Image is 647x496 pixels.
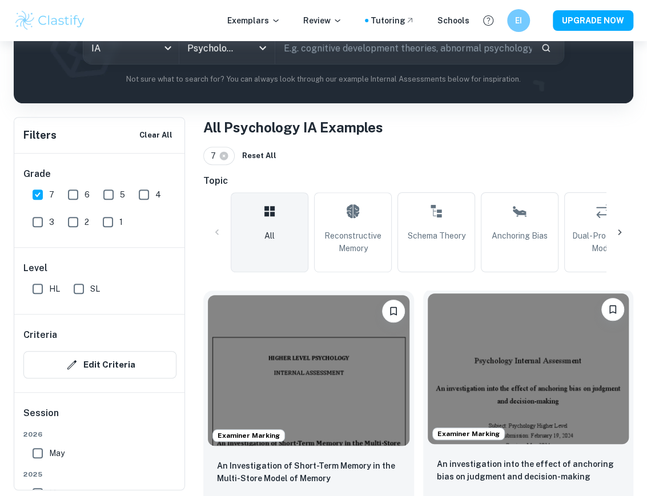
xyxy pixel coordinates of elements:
img: Psychology IA example thumbnail: An Investigation of Short-Term Memory in [208,295,409,446]
button: Search [536,38,556,58]
button: UPGRADE NOW [553,10,633,31]
div: 7 [203,147,235,165]
h6: Level [23,261,176,275]
p: Not sure what to search for? You can always look through our example Internal Assessments below f... [23,74,624,85]
span: 3 [49,216,54,228]
p: An Investigation of Short-Term Memory in the Multi-Store Model of Memory [217,459,400,485]
p: An investigation into the effect of anchoring bias on judgment and decision-making [437,458,620,483]
span: HL [49,283,60,295]
h6: Filters [23,127,57,143]
div: IA [83,32,179,64]
span: Examiner Marking [213,430,284,441]
span: 6 [85,188,90,201]
button: Reset All [239,147,279,164]
p: Review [303,14,342,27]
img: Clastify logo [14,9,86,32]
span: Dual-Processing Model [569,229,637,255]
span: Schema Theory [408,229,465,242]
h6: Session [23,406,176,429]
span: Reconstructive Memory [319,229,387,255]
input: E.g. cognitive development theories, abnormal psychology case studies, social psychology experime... [275,32,531,64]
span: 7 [211,150,221,162]
button: EI [507,9,530,32]
span: 2026 [23,429,176,439]
img: Psychology IA example thumbnail: An investigation into the effect of anch [428,293,629,444]
span: 2025 [23,469,176,479]
p: Exemplars [227,14,280,27]
button: Bookmark [601,298,624,321]
span: 2 [85,216,89,228]
span: 5 [120,188,125,201]
span: Examiner Marking [433,429,504,439]
h6: EI [512,14,525,27]
a: Tutoring [371,14,415,27]
button: Clear All [136,127,175,144]
span: Anchoring Bias [492,229,548,242]
span: 7 [49,188,54,201]
h6: Criteria [23,328,57,342]
button: Help and Feedback [479,11,498,30]
span: SL [90,283,100,295]
span: May [49,447,65,459]
h1: All Psychology IA Examples [203,117,633,138]
h6: Grade [23,167,176,181]
button: Open [255,40,271,56]
span: All [264,229,275,242]
a: Schools [437,14,469,27]
span: 4 [155,188,161,201]
span: 1 [119,216,123,228]
h6: Topic [203,174,633,188]
button: Bookmark [382,300,405,322]
button: Edit Criteria [23,351,176,378]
